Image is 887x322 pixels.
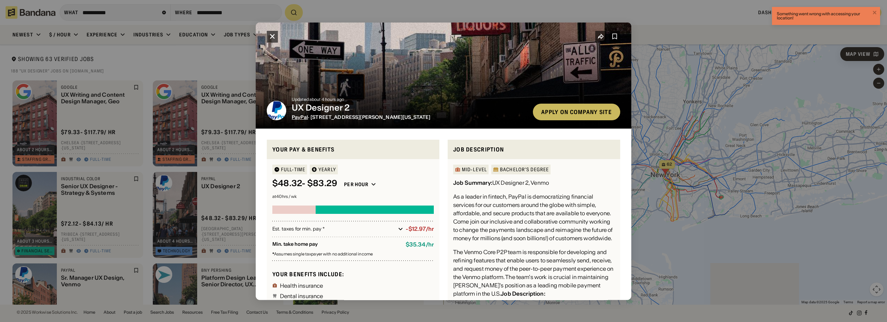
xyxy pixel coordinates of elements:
div: -$12.97/hr [406,226,434,232]
div: Apply on company site [541,109,612,114]
div: Your benefits include: [272,270,434,278]
div: Your pay & benefits [272,145,434,154]
div: UX Designer 2 [292,103,527,113]
div: As a leader in fintech, PayPal is democratizing financial services for our customers around the g... [453,192,615,242]
div: YEARLY [318,167,336,172]
div: Assumes single taxpayer with no additional income [272,252,434,256]
div: Per hour [344,181,368,188]
div: Health insurance [280,282,323,288]
div: Bachelor's Degree [500,167,549,172]
div: Updated about 4 hours ago [292,97,527,101]
div: Job Description: [501,290,545,297]
span: PayPal [292,114,308,120]
div: The Venmo Core P2P team is responsible for developing and refining features that enable users to ... [453,248,615,298]
div: Job Summary: [453,179,492,186]
div: $ 48.32 - $83.29 [272,179,337,189]
button: close [872,10,877,16]
div: Dental insurance [280,293,323,298]
div: Est. taxes for min. pay * [272,225,395,232]
div: · [STREET_ADDRESS][PERSON_NAME][US_STATE] [292,114,527,120]
div: Something went wrong with accessing your location! [777,12,870,20]
div: Min. take home pay [272,241,400,248]
div: Job Description [453,145,615,154]
div: $ 35.34 / hr [406,241,434,248]
div: Mid-Level [462,167,487,172]
div: UX Designer 2, Venmo [453,179,549,187]
div: at 40 hrs / wk [272,194,434,199]
img: PayPal logo [267,101,286,120]
div: Full-time [281,167,305,172]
